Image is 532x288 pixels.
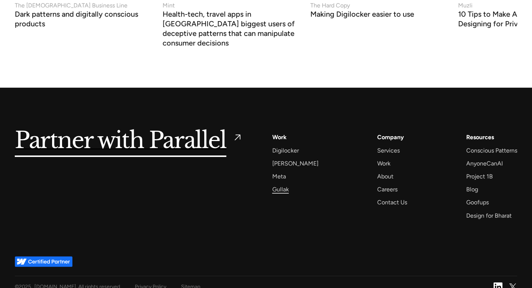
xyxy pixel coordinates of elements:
a: Project 1B [466,171,493,181]
a: About [377,171,393,181]
h3: Dark patterns and digitally conscious products [15,11,148,29]
a: Goofups [466,197,489,207]
a: Blog [466,184,478,194]
div: The Hard Copy [310,1,350,10]
h5: Partner with Parallel [15,132,226,149]
a: Digilocker [272,145,299,155]
a: [PERSON_NAME] [272,158,318,168]
a: Meta [272,171,286,181]
a: Design for Bharat [466,211,512,221]
div: Mint [163,1,175,10]
a: Work [272,132,287,142]
a: Gullak [272,184,289,194]
a: Careers [377,184,398,194]
a: Conscious Patterns [466,145,517,155]
a: Work [377,158,391,168]
div: Muzli [458,1,473,10]
h3: Health-tech, travel apps in [GEOGRAPHIC_DATA] biggest users of deceptive patterns that can manipu... [163,11,296,48]
a: Services [377,145,400,155]
a: Partner with Parallel [15,132,243,149]
div: The [DEMOGRAPHIC_DATA] Business Line [15,1,127,10]
a: Company [377,132,404,142]
div: Resources [466,132,494,142]
h3: Making Digilocker easier to use [310,11,414,19]
a: AnyoneCanAI [466,158,503,168]
a: Contact Us [377,197,407,207]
